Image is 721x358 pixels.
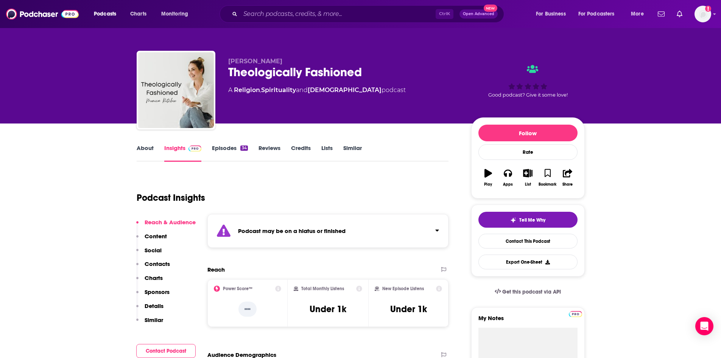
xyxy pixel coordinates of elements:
button: Apps [498,164,518,191]
span: Tell Me Why [519,217,545,223]
p: Charts [145,274,163,281]
button: Sponsors [136,288,170,302]
span: New [484,5,497,12]
a: Pro website [569,310,582,317]
img: Podchaser Pro [188,145,202,152]
button: Content [136,233,167,247]
span: Podcasts [94,9,116,19]
button: open menu [573,8,626,20]
h1: Podcast Insights [137,192,205,203]
img: Podchaser Pro [569,311,582,317]
button: Social [136,247,162,261]
a: Spirituality [261,86,296,94]
a: Similar [343,144,362,162]
div: List [525,182,531,187]
h2: Reach [207,266,225,273]
img: Theologically Fashioned [138,52,214,128]
input: Search podcasts, credits, & more... [240,8,436,20]
a: Show notifications dropdown [655,8,668,20]
span: Monitoring [161,9,188,19]
button: Contact Podcast [136,344,196,358]
button: Show profile menu [695,6,711,22]
button: Open AdvancedNew [459,9,498,19]
a: Lists [321,144,333,162]
div: Rate [478,144,578,160]
div: Apps [503,182,513,187]
div: Search podcasts, credits, & more... [227,5,511,23]
div: A podcast [228,86,406,95]
span: More [631,9,644,19]
img: User Profile [695,6,711,22]
h3: Under 1k [310,303,346,315]
button: Details [136,302,164,316]
a: InsightsPodchaser Pro [164,144,202,162]
a: Religion [234,86,260,94]
div: Good podcast? Give it some love! [471,58,585,105]
div: 34 [240,145,248,151]
button: Follow [478,125,578,141]
section: Click to expand status details [207,214,449,248]
span: Ctrl K [436,9,453,19]
a: Show notifications dropdown [674,8,685,20]
p: Similar [145,316,163,324]
button: tell me why sparkleTell Me Why [478,212,578,228]
span: , [260,86,261,94]
h2: Power Score™ [223,286,252,291]
span: and [296,86,308,94]
button: Play [478,164,498,191]
a: Get this podcast via API [489,283,567,301]
span: Get this podcast via API [502,289,561,295]
button: open menu [89,8,126,20]
span: Charts [130,9,146,19]
span: Open Advanced [463,12,494,16]
a: Charts [125,8,151,20]
strong: Podcast may be on a hiatus or finished [238,227,346,234]
div: Bookmark [539,182,556,187]
span: For Business [536,9,566,19]
a: About [137,144,154,162]
a: Episodes34 [212,144,248,162]
p: Sponsors [145,288,170,295]
label: My Notes [478,314,578,328]
button: open menu [156,8,198,20]
button: Similar [136,316,163,330]
button: Charts [136,274,163,288]
div: Open Intercom Messenger [695,317,713,335]
button: Contacts [136,260,170,274]
span: [PERSON_NAME] [228,58,282,65]
p: Social [145,247,162,254]
p: Contacts [145,260,170,267]
p: Reach & Audience [145,219,196,226]
a: Reviews [259,144,280,162]
a: Contact This Podcast [478,234,578,249]
p: Details [145,302,164,310]
button: Reach & Audience [136,219,196,233]
button: Bookmark [538,164,557,191]
h2: Total Monthly Listens [301,286,344,291]
button: List [518,164,537,191]
p: -- [238,302,257,317]
button: Export One-Sheet [478,255,578,269]
span: For Podcasters [578,9,615,19]
h3: Under 1k [390,303,427,315]
div: Play [484,182,492,187]
button: Share [557,164,577,191]
img: Podchaser - Follow, Share and Rate Podcasts [6,7,79,21]
a: Credits [291,144,311,162]
p: Content [145,233,167,240]
span: Good podcast? Give it some love! [488,92,568,98]
span: Logged in as Lydia_Gustafson [695,6,711,22]
button: open menu [626,8,653,20]
img: tell me why sparkle [510,217,516,223]
h2: New Episode Listens [382,286,424,291]
a: [DEMOGRAPHIC_DATA] [308,86,382,94]
svg: Add a profile image [705,6,711,12]
div: Share [562,182,573,187]
button: open menu [531,8,575,20]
